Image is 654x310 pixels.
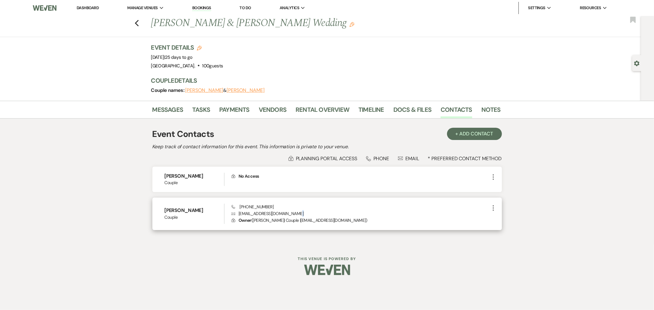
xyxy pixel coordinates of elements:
[151,16,426,31] h1: [PERSON_NAME] & [PERSON_NAME] Wedding
[164,54,193,60] span: |
[481,105,501,118] a: Notes
[151,63,195,69] span: [GEOGRAPHIC_DATA].
[185,87,265,93] span: &
[580,5,601,11] span: Resources
[398,155,419,162] div: Email
[280,5,299,11] span: Analytics
[192,105,210,118] a: Tasks
[152,155,502,162] div: * Preferred Contact Method
[304,259,350,281] img: Weven Logo
[296,105,349,118] a: Rental Overview
[219,105,250,118] a: Payments
[152,128,214,141] h1: Event Contacts
[152,143,502,150] h2: Keep track of contact information for this event. This information is private to your venue.
[165,173,224,180] h6: [PERSON_NAME]
[239,173,259,179] span: No Access
[528,5,545,11] span: Settings
[151,43,223,52] h3: Event Details
[350,21,354,27] button: Edit
[441,105,472,118] a: Contacts
[289,155,357,162] div: Planning Portal Access
[152,105,183,118] a: Messages
[227,88,265,93] button: [PERSON_NAME]
[77,5,99,10] a: Dashboard
[151,87,185,93] span: Couple names:
[393,105,431,118] a: Docs & Files
[202,63,223,69] span: 100 guests
[634,60,640,66] button: Open lead details
[185,88,224,93] button: [PERSON_NAME]
[239,217,251,223] span: Owner
[240,5,251,10] a: To Do
[259,105,286,118] a: Vendors
[358,105,384,118] a: Timeline
[231,204,273,210] span: [PHONE_NUMBER]
[127,5,158,11] span: Manage Venues
[231,217,489,224] p: ( [PERSON_NAME] | Couple | [EMAIL_ADDRESS][DOMAIN_NAME] )
[165,207,224,214] h6: [PERSON_NAME]
[366,155,389,162] div: Phone
[165,180,224,186] span: Couple
[447,128,502,140] button: + Add Contact
[165,54,193,60] span: 25 days to go
[192,5,211,11] a: Bookings
[165,214,224,221] span: Couple
[151,76,495,85] h3: Couple Details
[33,2,56,14] img: Weven Logo
[231,210,489,217] p: [EMAIL_ADDRESS][DOMAIN_NAME]
[151,54,193,60] span: [DATE]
